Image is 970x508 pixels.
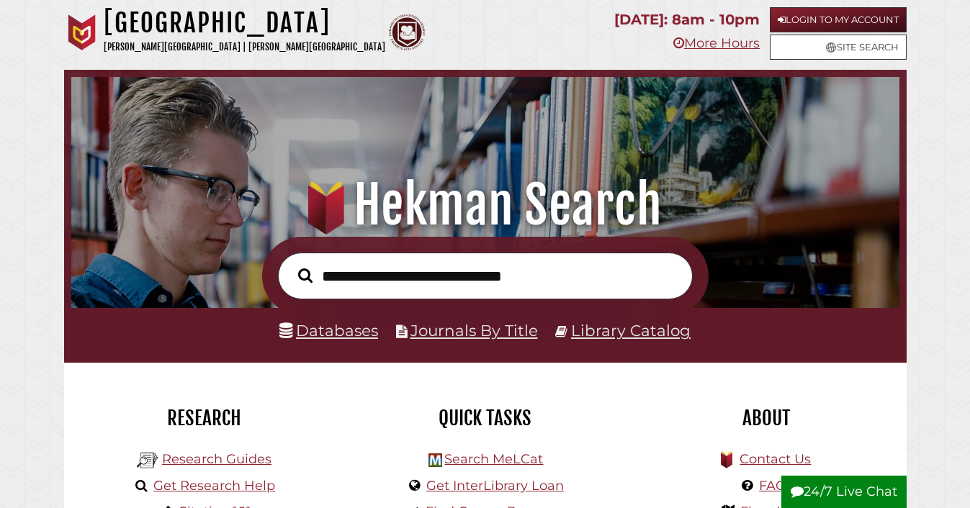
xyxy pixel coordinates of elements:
img: Hekman Library Logo [137,450,158,471]
p: [PERSON_NAME][GEOGRAPHIC_DATA] | [PERSON_NAME][GEOGRAPHIC_DATA] [104,39,385,55]
h2: About [637,406,896,430]
a: More Hours [673,35,760,51]
a: Search MeLCat [444,451,543,467]
img: Hekman Library Logo [428,453,442,467]
a: Site Search [770,35,907,60]
h2: Quick Tasks [356,406,615,430]
a: Research Guides [162,451,271,467]
a: Login to My Account [770,7,907,32]
a: Get Research Help [153,478,275,494]
a: Get InterLibrary Loan [426,478,564,494]
h1: Hekman Search [86,173,885,237]
a: Library Catalog [571,321,691,340]
a: Databases [279,321,378,340]
i: Search [298,268,313,284]
a: Journals By Title [410,321,538,340]
img: Calvin Theological Seminary [389,14,425,50]
img: Calvin University [64,14,100,50]
h2: Research [75,406,334,430]
a: Contact Us [740,451,811,467]
button: Search [291,264,320,286]
p: [DATE]: 8am - 10pm [614,7,760,32]
a: FAQs [759,478,793,494]
h1: [GEOGRAPHIC_DATA] [104,7,385,39]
